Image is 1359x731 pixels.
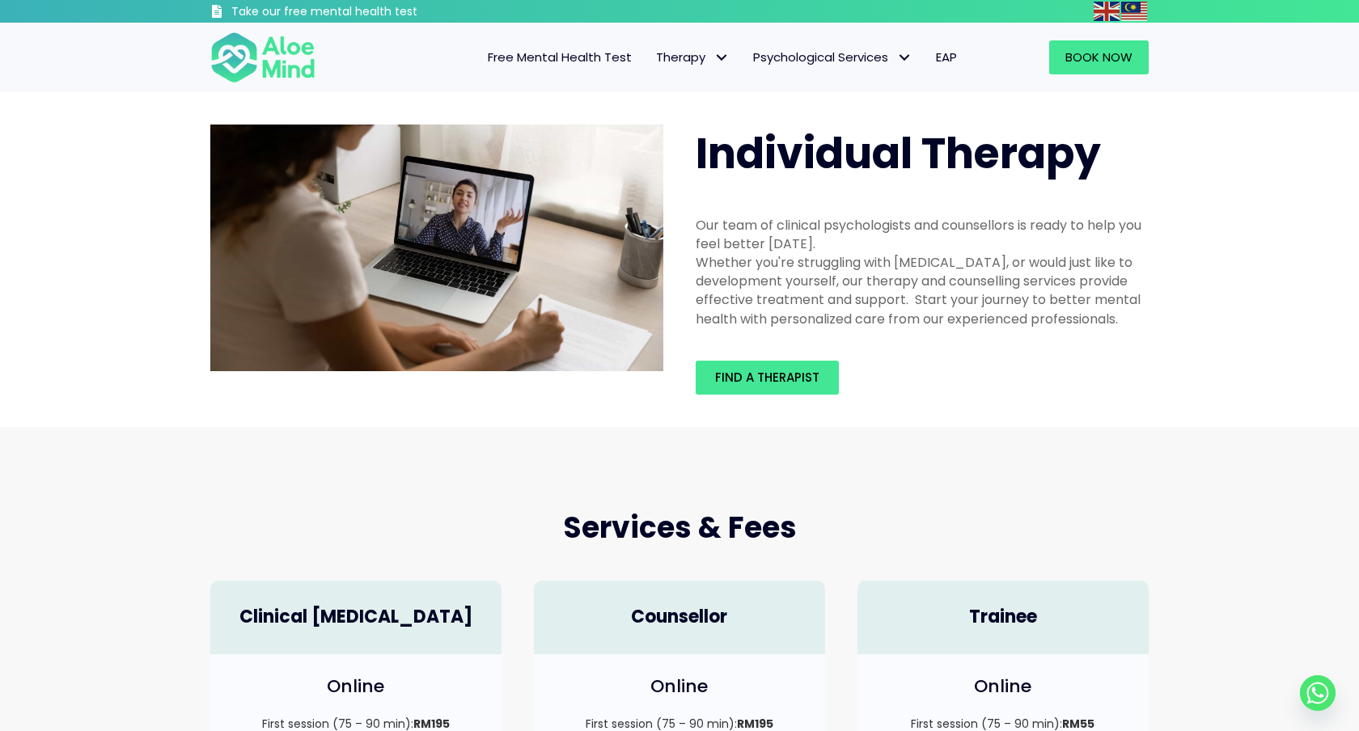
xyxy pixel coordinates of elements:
[1094,2,1121,20] a: English
[936,49,957,65] span: EAP
[210,31,315,84] img: Aloe mind Logo
[210,4,504,23] a: Take our free mental health test
[696,361,839,395] a: Find a therapist
[1121,2,1149,20] a: Malay
[656,49,729,65] span: Therapy
[231,4,504,20] h3: Take our free mental health test
[696,124,1101,183] span: Individual Therapy
[696,253,1149,328] div: Whether you're struggling with [MEDICAL_DATA], or would just like to development yourself, our th...
[696,216,1149,253] div: Our team of clinical psychologists and counsellors is ready to help you feel better [DATE].
[753,49,912,65] span: Psychological Services
[563,507,797,548] span: Services & Fees
[1049,40,1149,74] a: Book Now
[226,674,485,699] h4: Online
[550,605,809,630] h4: Counsellor
[337,40,969,74] nav: Menu
[644,40,741,74] a: TherapyTherapy: submenu
[715,369,819,386] span: Find a therapist
[741,40,924,74] a: Psychological ServicesPsychological Services: submenu
[874,605,1132,630] h4: Trainee
[1094,2,1120,21] img: en
[226,605,485,630] h4: Clinical [MEDICAL_DATA]
[892,46,916,70] span: Psychological Services: submenu
[1065,49,1132,65] span: Book Now
[1300,675,1336,711] a: Whatsapp
[874,674,1132,699] h4: Online
[488,49,632,65] span: Free Mental Health Test
[550,674,809,699] h4: Online
[210,125,663,371] img: Therapy online individual
[709,46,733,70] span: Therapy: submenu
[924,40,969,74] a: EAP
[1121,2,1147,21] img: ms
[476,40,644,74] a: Free Mental Health Test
